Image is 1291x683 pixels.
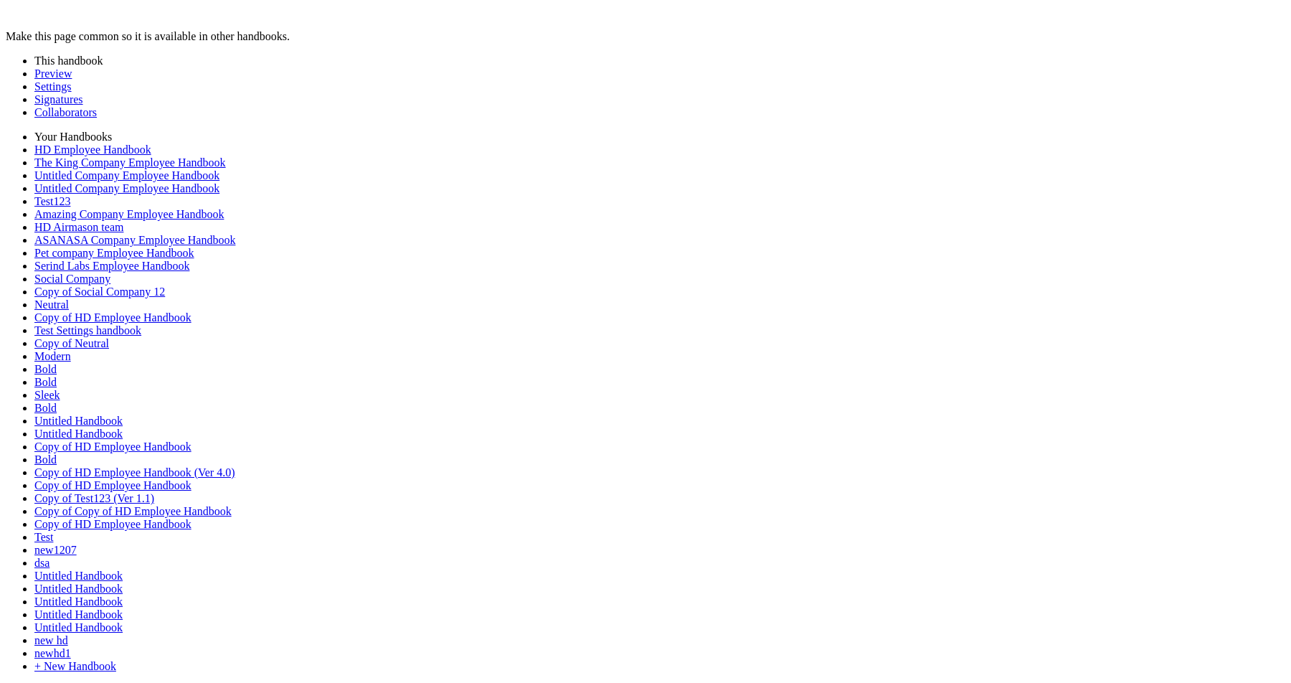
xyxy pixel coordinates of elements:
a: Untitled Company Employee Handbook [34,182,219,194]
a: dsa [34,557,49,569]
a: Serind Labs Employee Handbook [34,260,189,272]
a: Bold [34,363,57,375]
a: Untitled Handbook [34,415,123,427]
a: Sleek [34,389,60,401]
a: Bold [34,453,57,466]
a: Copy of Test123 (Ver 1.1) [34,492,154,504]
a: Test Settings handbook [34,324,141,336]
a: HD Employee Handbook [34,143,151,156]
a: Untitled Handbook [34,621,123,633]
div: Make this page common so it is available in other handbooks. [6,30,1285,43]
a: new hd [34,634,68,646]
a: + New Handbook [34,660,116,672]
a: Copy of HD Employee Handbook [34,518,191,530]
a: Copy of HD Employee Handbook [34,311,191,324]
a: Copy of Neutral [34,337,109,349]
a: Test [34,531,53,543]
a: Copy of Copy of HD Employee Handbook [34,505,232,517]
a: Bold [34,376,57,388]
a: HD Airmason team [34,221,123,233]
a: Copy of Social Company 12 [34,286,165,298]
a: Signatures [34,93,83,105]
a: newhd1 [34,647,71,659]
li: This handbook [34,55,1285,67]
a: Preview [34,67,72,80]
a: Untitled Company Employee Handbook [34,169,219,182]
a: Neutral [34,298,69,311]
a: Test123 [34,195,70,207]
a: Untitled Handbook [34,595,123,608]
a: Copy of HD Employee Handbook [34,441,191,453]
a: Copy of HD Employee Handbook [34,479,191,491]
a: Copy of HD Employee Handbook (Ver 4.0) [34,466,235,479]
a: Collaborators [34,106,97,118]
a: Amazing Company Employee Handbook [34,208,224,220]
a: Untitled Handbook [34,570,123,582]
a: Modern [34,350,71,362]
a: new1207 [34,544,77,556]
a: Social Company [34,273,110,285]
a: The King Company Employee Handbook [34,156,226,169]
a: Pet company Employee Handbook [34,247,194,259]
li: Your Handbooks [34,131,1285,143]
a: Untitled Handbook [34,583,123,595]
a: Bold [34,402,57,414]
a: Untitled Handbook [34,608,123,621]
a: Untitled Handbook [34,428,123,440]
a: ASANASA Company Employee Handbook [34,234,235,246]
a: Settings [34,80,72,93]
